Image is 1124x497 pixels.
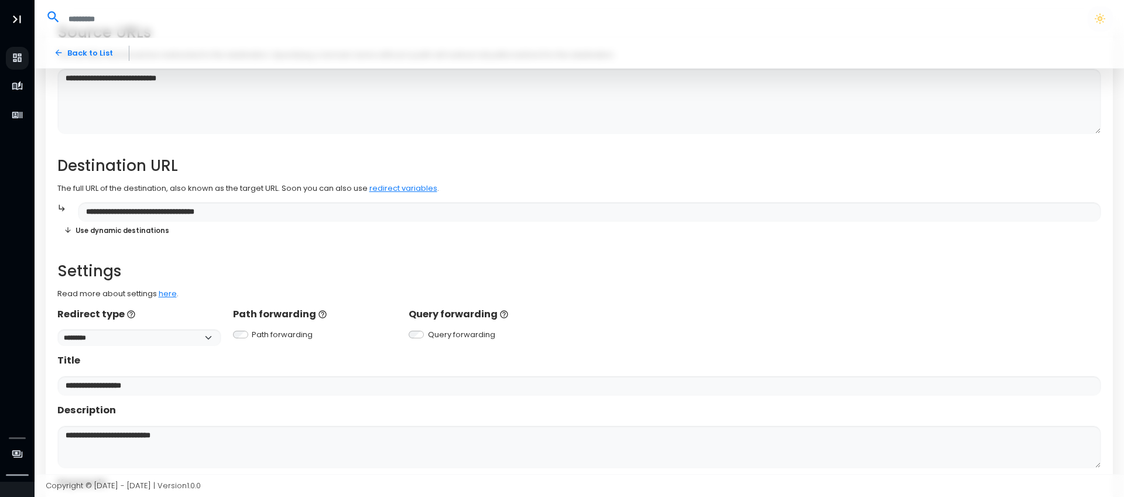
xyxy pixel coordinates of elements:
[409,307,573,321] p: Query forwarding
[57,403,1102,417] p: Description
[57,354,1102,368] p: Title
[428,329,495,341] label: Query forwarding
[46,480,201,491] span: Copyright © [DATE] - [DATE] | Version 1.0.0
[57,157,1102,175] h2: Destination URL
[57,262,1102,280] h2: Settings
[233,307,397,321] p: Path forwarding
[57,288,1102,300] p: Read more about settings .
[57,307,222,321] p: Redirect type
[46,43,121,63] a: Back to List
[252,329,313,341] label: Path forwarding
[369,183,437,194] a: redirect variables
[6,8,28,30] button: Toggle Aside
[57,222,176,239] button: Use dynamic destinations
[159,288,177,299] a: here
[57,183,1102,194] p: The full URL of the destination, also known as the target URL. Soon you can also use .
